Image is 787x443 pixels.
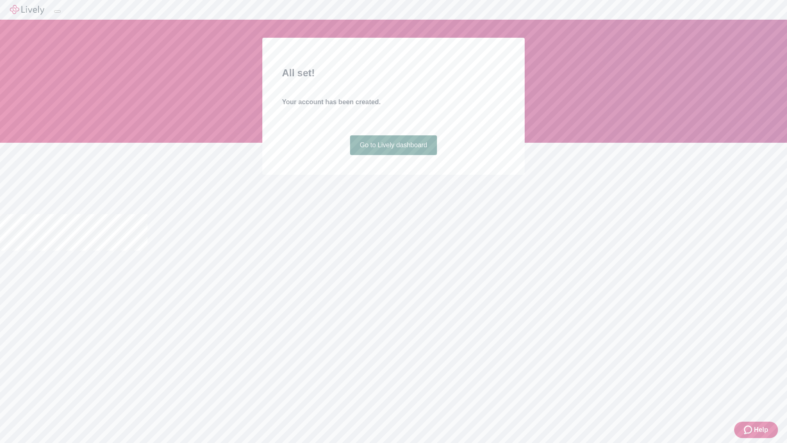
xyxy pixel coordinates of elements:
[350,135,437,155] a: Go to Lively dashboard
[54,10,61,13] button: Log out
[734,422,778,438] button: Zendesk support iconHelp
[744,425,754,435] svg: Zendesk support icon
[282,66,505,80] h2: All set!
[10,5,44,15] img: Lively
[282,97,505,107] h4: Your account has been created.
[754,425,768,435] span: Help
